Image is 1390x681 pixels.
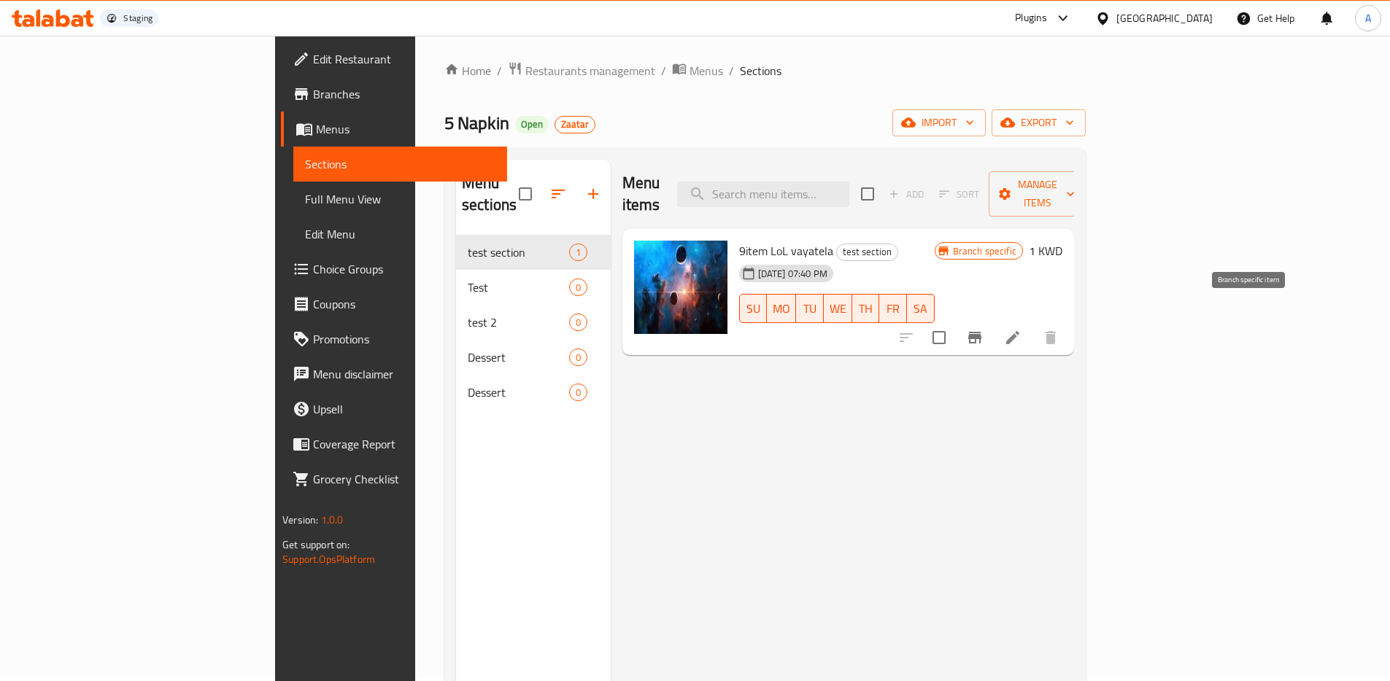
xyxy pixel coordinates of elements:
[773,298,790,319] span: MO
[541,176,576,211] span: Sort sections
[281,462,507,497] a: Grocery Checklist
[852,179,883,209] span: Select section
[316,120,495,138] span: Menus
[468,384,569,401] span: Dessert
[957,320,992,355] button: Branch-specific-item
[569,244,587,261] div: items
[281,112,507,147] a: Menus
[570,246,587,260] span: 1
[739,294,768,323] button: SU
[321,510,344,529] span: 1.0.0
[570,316,587,330] span: 0
[883,183,930,206] span: Add item
[992,109,1086,136] button: export
[569,384,587,401] div: items
[622,172,660,216] h2: Menu items
[313,435,495,453] span: Coverage Report
[508,61,655,80] a: Restaurants management
[569,279,587,296] div: items
[858,298,874,319] span: TH
[570,386,587,400] span: 0
[1029,241,1062,261] h6: 1 KWD
[282,535,350,554] span: Get support on:
[739,240,833,262] span: 9item LoL vayatela
[456,305,611,340] div: test 20
[947,244,1022,258] span: Branch specific
[852,294,880,323] button: TH
[1000,176,1075,212] span: Manage items
[690,62,723,79] span: Menus
[570,351,587,365] span: 0
[313,330,495,348] span: Promotions
[634,241,727,334] img: 9item LoL vayatela
[468,244,569,261] span: test section
[729,62,734,79] li: /
[305,225,495,243] span: Edit Menu
[1033,320,1068,355] button: delete
[913,298,929,319] span: SA
[468,349,569,366] span: Dessert
[570,281,587,295] span: 0
[515,116,549,133] div: Open
[293,147,507,182] a: Sections
[456,375,611,410] div: Dessert0
[313,50,495,68] span: Edit Restaurant
[281,77,507,112] a: Branches
[892,109,986,136] button: import
[313,365,495,383] span: Menu disclaimer
[1004,329,1022,346] a: Edit menu item
[281,42,507,77] a: Edit Restaurant
[740,62,781,79] span: Sections
[746,298,762,319] span: SU
[281,322,507,357] a: Promotions
[293,182,507,217] a: Full Menu View
[569,314,587,331] div: items
[830,298,846,319] span: WE
[930,183,989,206] span: Select section first
[313,260,495,278] span: Choice Groups
[1365,10,1371,26] span: A
[313,400,495,418] span: Upsell
[525,62,655,79] span: Restaurants management
[879,294,907,323] button: FR
[802,298,818,319] span: TU
[456,229,611,416] nav: Menu sections
[281,252,507,287] a: Choice Groups
[293,217,507,252] a: Edit Menu
[313,85,495,103] span: Branches
[885,298,901,319] span: FR
[281,357,507,392] a: Menu disclaimer
[468,314,569,331] span: test 2
[305,190,495,208] span: Full Menu View
[281,427,507,462] a: Coverage Report
[824,294,852,323] button: WE
[796,294,824,323] button: TU
[282,550,375,569] a: Support.OpsPlatform
[1116,10,1213,26] div: [GEOGRAPHIC_DATA]
[677,182,849,207] input: search
[752,267,833,281] span: [DATE] 07:40 PM
[924,322,954,353] span: Select to update
[569,349,587,366] div: items
[313,295,495,313] span: Coupons
[468,279,569,296] span: Test
[672,61,723,80] a: Menus
[837,244,897,260] span: test section
[1003,114,1074,132] span: export
[989,171,1086,217] button: Manage items
[661,62,666,79] li: /
[904,114,974,132] span: import
[456,340,611,375] div: Dessert0
[510,179,541,209] span: Select all sections
[313,470,495,488] span: Grocery Checklist
[281,287,507,322] a: Coupons
[123,12,152,24] div: Staging
[907,294,935,323] button: SA
[305,155,495,173] span: Sections
[456,235,611,270] div: test section1
[555,118,595,131] span: Zaatar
